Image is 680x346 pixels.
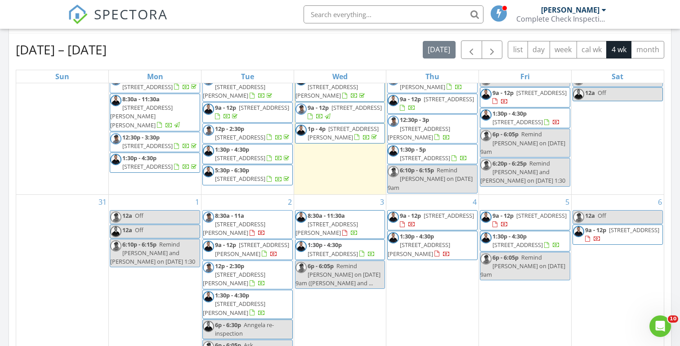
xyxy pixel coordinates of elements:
span: Remind [PERSON_NAME] and [PERSON_NAME] on [DATE] 1:30 [110,240,195,265]
span: 9a - 12p [215,241,236,249]
span: [STREET_ADDRESS] [516,211,567,220]
a: 1:30p - 4:30p [STREET_ADDRESS] [122,154,198,171]
img: steve_complete_check_3.jpg [203,321,214,332]
img: steve_complete_check_3.jpg [110,95,121,106]
span: [STREET_ADDRESS] [516,89,567,97]
a: 9a - 12p [STREET_ADDRESS] [573,225,663,245]
a: Go to September 2, 2025 [286,195,294,209]
a: 1:30p - 4:30p [STREET_ADDRESS] [202,144,293,164]
span: Off [135,226,143,234]
img: michael_hasson_boise_id_home_inspector.jpg [110,240,121,252]
a: 12:30p - 3:30p [STREET_ADDRESS] [122,133,198,150]
a: 9a - 12p [STREET_ADDRESS] [295,102,385,122]
img: steve_complete_check_3.jpg [110,154,121,165]
span: [STREET_ADDRESS][PERSON_NAME] [388,125,450,141]
a: 12p - 2:30p [STREET_ADDRESS][PERSON_NAME] [203,262,265,287]
img: steve_complete_check_3.jpg [480,232,492,243]
img: steve_complete_check_3.jpg [573,89,584,100]
a: 12p - 2:30p [STREET_ADDRESS][PERSON_NAME] [202,261,293,290]
a: Monday [145,70,165,83]
img: michael_hasson_boise_id_home_inspector.jpg [295,103,307,115]
span: [STREET_ADDRESS][PERSON_NAME] [295,83,358,99]
a: Friday [519,70,532,83]
span: 1:30p - 4:30p [122,154,157,162]
a: 9a - 12p [STREET_ADDRESS] [400,95,474,112]
a: 9a - 12p [STREET_ADDRESS][PERSON_NAME] [215,241,289,257]
a: 9a - 12p [STREET_ADDRESS] [202,102,293,122]
a: 1:30p - 4:30p [STREET_ADDRESS] [215,145,291,162]
img: michael_hasson_boise_id_home_inspector.jpg [110,133,121,144]
a: Tuesday [239,70,256,83]
a: 8:30a - 11:30a [STREET_ADDRESS][PERSON_NAME] [295,210,385,239]
span: [STREET_ADDRESS] [215,133,265,141]
span: 9a - 12p [400,95,421,103]
span: [STREET_ADDRESS][PERSON_NAME] [203,83,265,99]
span: [STREET_ADDRESS][PERSON_NAME] [295,220,358,237]
button: week [550,41,577,58]
input: Search everything... [304,5,483,23]
a: 1:30p - 4:30p [STREET_ADDRESS] [295,239,385,260]
a: 8:30a - 11:30a [STREET_ADDRESS][PERSON_NAME][PERSON_NAME] [110,94,200,131]
span: 6:20p - 6:25p [492,159,527,167]
a: 9a - 12p [STREET_ADDRESS] [480,210,570,230]
span: 12:30p - 3:30p [122,133,160,141]
span: SPECTORA [94,4,168,23]
span: [STREET_ADDRESS][PERSON_NAME] [203,300,265,316]
a: 12:30p - 3:30p [STREET_ADDRESS] [110,132,200,152]
a: 9a - 12p [STREET_ADDRESS] [400,211,474,228]
span: 9a - 12p [492,211,514,220]
a: Saturday [610,70,625,83]
span: Remind [PERSON_NAME] and [PERSON_NAME] on [DATE] 1:30 [480,159,565,184]
a: 1:30p - 4:30p [STREET_ADDRESS] [492,232,560,249]
a: 8:30a - 11:30a [STREET_ADDRESS][PERSON_NAME] [295,211,358,237]
a: 9a - 12p [STREET_ADDRESS] [387,210,478,230]
span: 8:30a - 11:30a [308,211,345,220]
iframe: Intercom live chat [649,315,671,337]
img: steve_complete_check_3.jpg [388,145,399,157]
a: 5:30p - 6:30p [STREET_ADDRESS] [202,165,293,185]
a: [STREET_ADDRESS][PERSON_NAME] [202,73,293,102]
a: Go to September 4, 2025 [471,195,479,209]
img: michael_hasson_boise_id_home_inspector.jpg [480,130,492,141]
button: Next [482,40,503,59]
span: 12p - 2:30p [215,125,244,133]
span: [STREET_ADDRESS] [122,83,173,91]
img: steve_complete_check_3.jpg [203,103,214,115]
a: 1:30p - 5p [STREET_ADDRESS] [400,145,467,162]
a: Go to September 3, 2025 [378,195,386,209]
img: steve_complete_check_3.jpg [388,95,399,106]
button: day [528,41,550,58]
span: 9a - 12p [492,89,514,97]
td: Go to August 26, 2025 [201,58,294,195]
span: 9a - 12p [215,103,236,112]
a: 8:30a - 11a [STREET_ADDRESS][PERSON_NAME] [202,210,293,239]
img: michael_hasson_boise_id_home_inspector.jpg [110,211,121,223]
h2: [DATE] – [DATE] [16,40,107,58]
span: Off [598,89,606,97]
img: michael_hasson_boise_id_home_inspector.jpg [388,116,399,127]
img: steve_complete_check_3.jpg [295,211,307,223]
span: 5:30p - 6:30p [215,166,249,174]
span: [STREET_ADDRESS] [609,226,659,234]
img: michael_hasson_boise_id_home_inspector.jpg [480,159,492,171]
span: 12a [585,211,595,220]
span: 12a [122,226,132,234]
img: steve_complete_check_3.jpg [388,232,399,243]
img: steve_complete_check_3.jpg [480,89,492,100]
a: Thursday [424,70,441,83]
span: [STREET_ADDRESS][PERSON_NAME] [203,270,265,287]
span: 1:30p - 4:30p [215,291,249,299]
span: 10 [668,315,678,323]
button: 4 wk [606,41,631,58]
span: 9a - 12p [308,103,329,112]
a: 1:30p - 4:30p [STREET_ADDRESS] [492,109,560,126]
span: Remind [PERSON_NAME] on [DATE] 9am [480,130,565,155]
span: 12p - 2:30p [215,262,244,270]
span: Off [135,211,143,220]
span: 12:30p - 3p [400,116,429,124]
img: steve_complete_check_3.jpg [573,226,584,237]
img: michael_hasson_boise_id_home_inspector.jpg [203,125,214,136]
span: [STREET_ADDRESS][PERSON_NAME] [388,241,450,257]
a: Go to September 5, 2025 [564,195,571,209]
span: [STREET_ADDRESS][PERSON_NAME] [308,125,379,141]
